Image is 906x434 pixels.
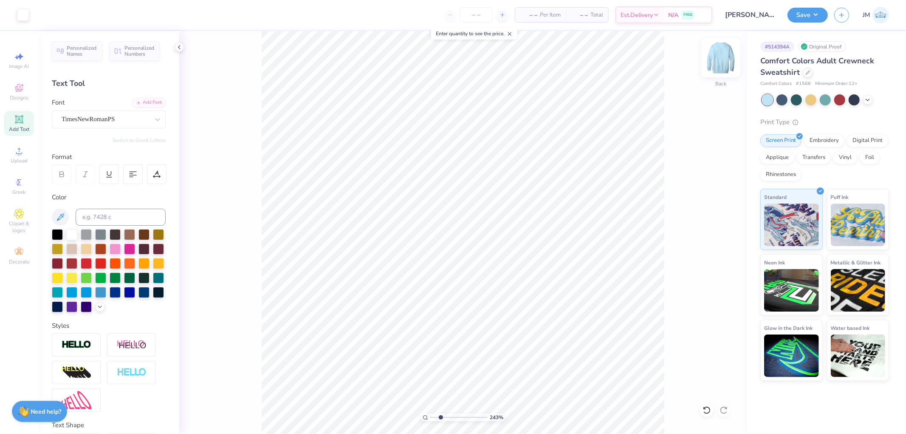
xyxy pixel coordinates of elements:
span: Est. Delivery [621,11,653,20]
span: Glow in the Dark Ink [764,323,813,332]
span: Designs [10,94,28,101]
span: Per Item [540,11,561,20]
img: Standard [764,204,819,246]
span: Total [590,11,603,20]
span: # 1566 [796,80,811,88]
span: Comfort Colors [760,80,792,88]
img: Shadow [117,340,147,350]
div: Foil [860,151,880,164]
span: Personalized Names [67,45,97,57]
div: Rhinestones [760,168,802,181]
div: Format [52,152,167,162]
span: JM [863,10,870,20]
div: Digital Print [847,134,888,147]
span: Metallic & Glitter Ink [831,258,881,267]
span: FREE [683,12,692,18]
div: Text Shape [52,420,166,430]
div: Styles [52,321,166,331]
span: Standard [764,193,787,201]
button: Switch to Greek Letters [113,137,166,144]
label: Font [52,98,65,108]
span: – – [571,11,588,20]
div: Transfers [797,151,831,164]
img: Stroke [62,340,91,350]
div: Add Font [132,98,166,108]
div: Print Type [760,117,889,127]
div: Text Tool [52,78,166,89]
span: Image AI [9,63,29,70]
img: 3d Illusion [62,366,91,380]
span: Greek [13,189,26,196]
div: Screen Print [760,134,802,147]
strong: Need help? [31,408,62,416]
img: Water based Ink [831,335,886,377]
input: e.g. 7428 c [76,209,166,226]
span: Comfort Colors Adult Crewneck Sweatshirt [760,56,874,77]
input: – – [460,7,493,23]
span: Neon Ink [764,258,785,267]
div: Original Proof [799,41,846,52]
input: Untitled Design [719,6,781,23]
span: Add Text [9,126,29,133]
span: Minimum Order: 12 + [815,80,858,88]
span: 243 % [490,414,503,421]
div: Applique [760,151,794,164]
img: Joshua Macky Gaerlan [872,7,889,23]
div: Embroidery [804,134,844,147]
img: Metallic & Glitter Ink [831,269,886,312]
img: Negative Space [117,368,147,377]
span: Upload [11,157,28,164]
span: Water based Ink [831,323,870,332]
img: Neon Ink [764,269,819,312]
span: Personalized Numbers [124,45,155,57]
div: Enter quantity to see the price. [431,28,517,40]
span: Puff Ink [831,193,849,201]
span: Clipart & logos [4,220,34,234]
img: Glow in the Dark Ink [764,335,819,377]
img: Puff Ink [831,204,886,246]
span: N/A [668,11,678,20]
span: – – [520,11,537,20]
div: # 514394A [760,41,794,52]
a: JM [863,7,889,23]
div: Back [715,80,726,88]
img: Free Distort [62,391,91,409]
div: Vinyl [833,151,857,164]
img: Back [704,41,738,75]
button: Save [787,8,828,23]
div: Color [52,193,166,202]
span: Decorate [9,258,29,265]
